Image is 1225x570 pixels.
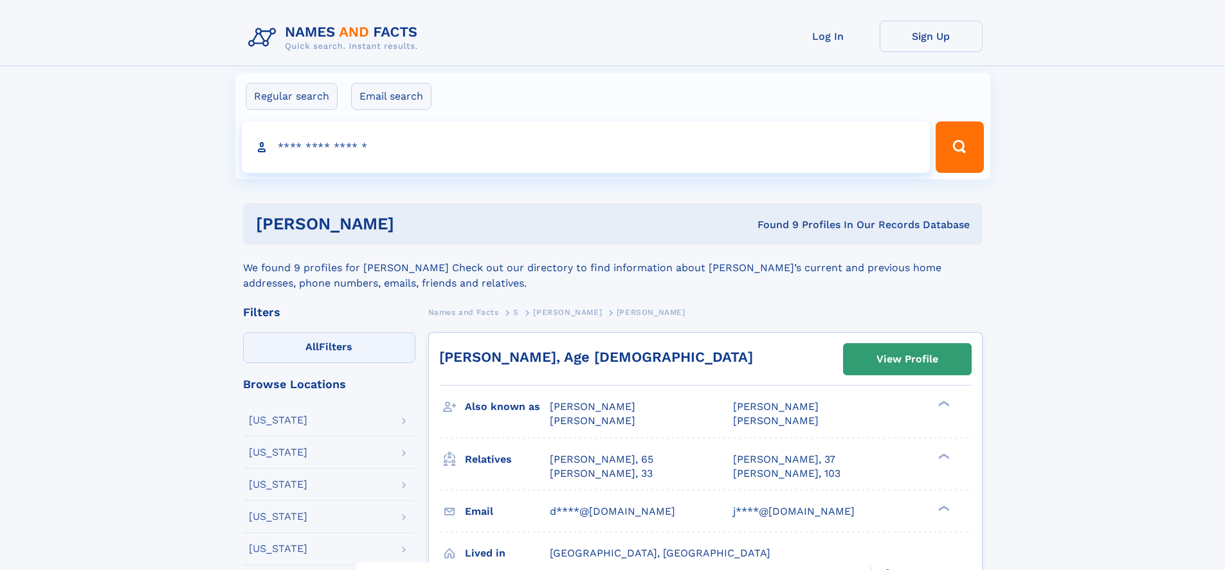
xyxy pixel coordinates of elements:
[513,308,519,317] span: S
[465,449,550,470] h3: Relatives
[249,544,307,554] div: [US_STATE]
[249,447,307,458] div: [US_STATE]
[439,349,753,365] a: [PERSON_NAME], Age [DEMOGRAPHIC_DATA]
[550,400,635,413] span: [PERSON_NAME]
[935,452,950,460] div: ❯
[935,400,950,408] div: ❯
[733,414,819,427] span: [PERSON_NAME]
[733,467,840,481] a: [PERSON_NAME], 103
[465,501,550,522] h3: Email
[256,216,576,232] h1: [PERSON_NAME]
[935,504,950,512] div: ❯
[305,341,319,353] span: All
[243,307,415,318] div: Filters
[249,479,307,490] div: [US_STATE]
[550,547,770,559] span: [GEOGRAPHIC_DATA], [GEOGRAPHIC_DATA]
[550,467,653,481] a: [PERSON_NAME], 33
[576,218,970,232] div: Found 9 Profiles In Our Records Database
[246,83,338,110] label: Regular search
[876,344,938,374] div: View Profile
[428,304,499,320] a: Names and Facts
[243,379,415,390] div: Browse Locations
[351,83,431,110] label: Email search
[550,452,653,467] a: [PERSON_NAME], 65
[550,414,635,427] span: [PERSON_NAME]
[513,304,519,320] a: S
[733,400,819,413] span: [PERSON_NAME]
[777,21,880,52] a: Log In
[844,344,971,375] a: View Profile
[617,308,685,317] span: [PERSON_NAME]
[242,121,930,173] input: search input
[936,121,983,173] button: Search Button
[533,308,602,317] span: [PERSON_NAME]
[249,415,307,425] div: [US_STATE]
[243,332,415,363] label: Filters
[243,21,428,55] img: Logo Names and Facts
[880,21,983,52] a: Sign Up
[465,396,550,418] h3: Also known as
[733,452,835,467] a: [PERSON_NAME], 37
[249,512,307,522] div: [US_STATE]
[533,304,602,320] a: [PERSON_NAME]
[243,245,983,291] div: We found 9 profiles for [PERSON_NAME] Check out our directory to find information about [PERSON_N...
[465,542,550,564] h3: Lived in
